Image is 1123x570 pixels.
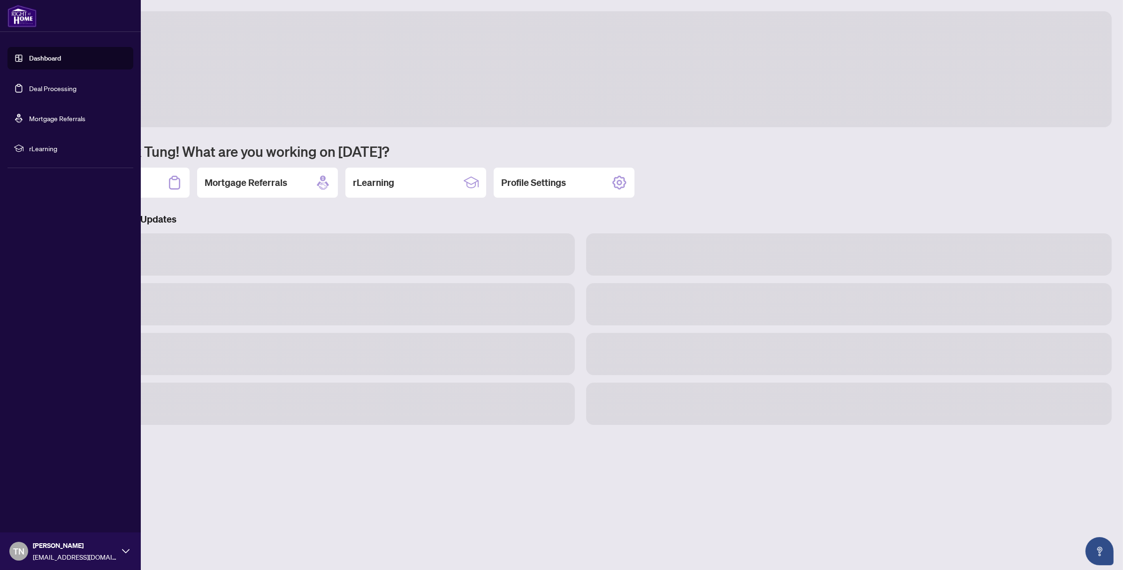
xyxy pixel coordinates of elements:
[49,142,1112,160] h1: Welcome back Tung! What are you working on [DATE]?
[1085,537,1114,565] button: Open asap
[501,176,566,189] h2: Profile Settings
[29,54,61,62] a: Dashboard
[8,5,37,27] img: logo
[33,540,117,551] span: [PERSON_NAME]
[29,84,76,92] a: Deal Processing
[49,213,1112,226] h3: Brokerage & Industry Updates
[29,143,127,154] span: rLearning
[353,176,394,189] h2: rLearning
[33,552,117,562] span: [EMAIL_ADDRESS][DOMAIN_NAME]
[29,114,85,123] a: Mortgage Referrals
[13,545,24,558] span: TN
[205,176,287,189] h2: Mortgage Referrals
